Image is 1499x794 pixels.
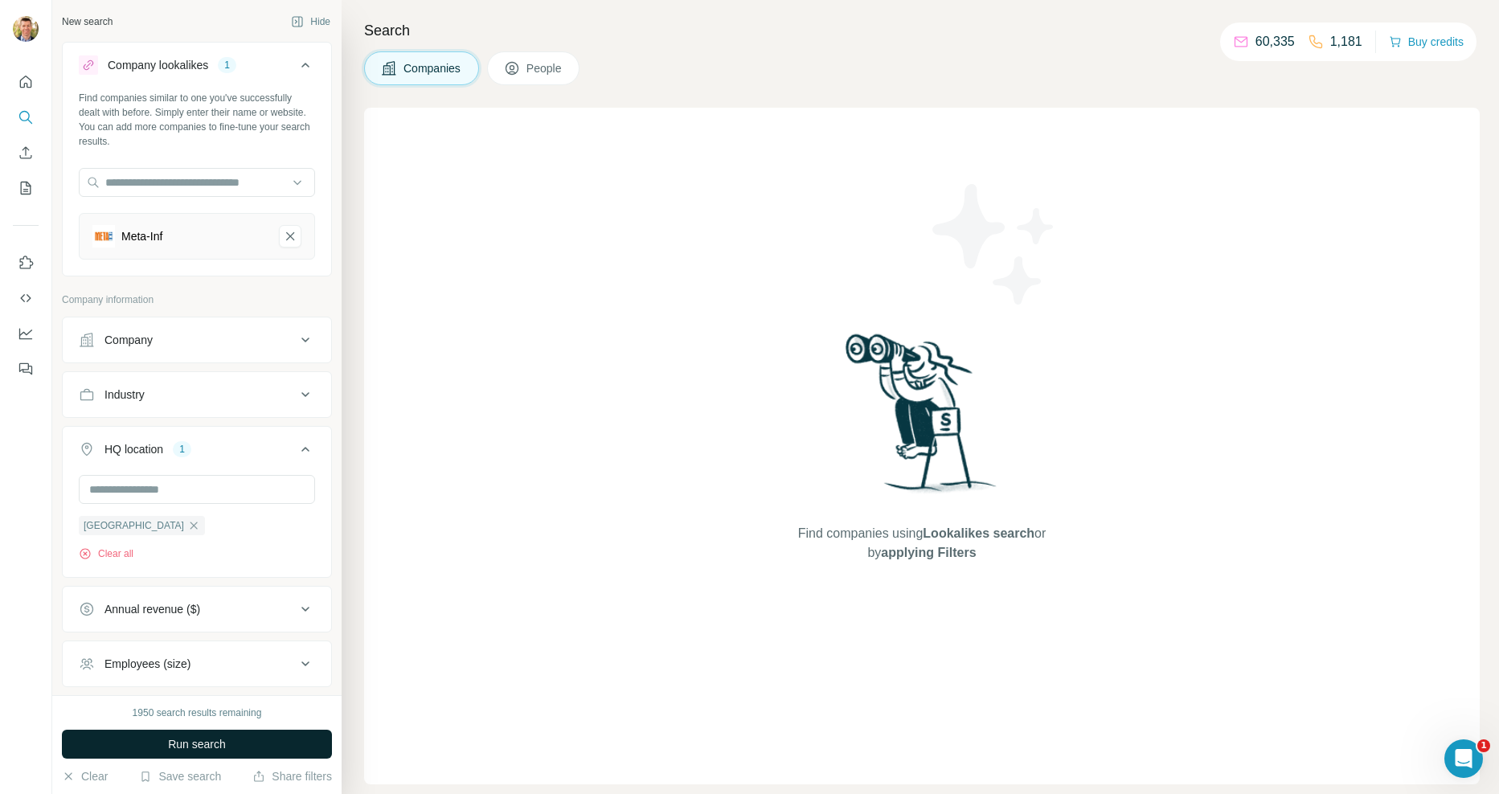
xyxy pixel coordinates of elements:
span: 1 [1477,739,1490,752]
div: 1 [173,442,191,456]
button: My lists [13,174,39,203]
button: Quick start [13,68,39,96]
button: Dashboard [13,319,39,348]
img: Surfe Illustration - Woman searching with binoculars [838,329,1005,509]
img: Surfe Illustration - Stars [922,172,1067,317]
div: 1 [218,58,236,72]
button: Hide [280,10,342,34]
button: Annual revenue ($) [63,590,331,628]
div: HQ location [104,441,163,457]
div: Company lookalikes [108,57,208,73]
button: Buy credits [1389,31,1464,53]
button: Company lookalikes1 [63,46,331,91]
div: Industry [104,387,145,403]
div: Find companies similar to one you've successfully dealt with before. Simply enter their name or w... [79,91,315,149]
h4: Search [364,19,1480,42]
span: Companies [403,60,462,76]
span: People [526,60,563,76]
span: Run search [168,736,226,752]
button: Share filters [252,768,332,784]
button: Search [13,103,39,132]
button: Save search [139,768,221,784]
p: 60,335 [1255,32,1295,51]
div: Employees (size) [104,656,190,672]
p: Company information [62,293,332,307]
span: applying Filters [881,546,976,559]
button: Use Surfe on LinkedIn [13,248,39,277]
img: Meta-Inf-logo [92,225,115,248]
button: Employees (size) [63,645,331,683]
button: Clear [62,768,108,784]
span: [GEOGRAPHIC_DATA] [84,518,184,533]
div: 1950 search results remaining [133,706,262,720]
button: Feedback [13,354,39,383]
button: Industry [63,375,331,414]
p: 1,181 [1330,32,1362,51]
iframe: Intercom live chat [1444,739,1483,778]
button: Enrich CSV [13,138,39,167]
img: Avatar [13,16,39,42]
button: HQ location1 [63,430,331,475]
span: Find companies using or by [793,524,1051,563]
button: Company [63,321,331,359]
div: Annual revenue ($) [104,601,200,617]
button: Clear all [79,546,133,561]
span: Lookalikes search [923,526,1034,540]
div: New search [62,14,113,29]
div: Meta-Inf [121,228,162,244]
button: Use Surfe API [13,284,39,313]
button: Meta-Inf-remove-button [279,225,301,248]
div: Company [104,332,153,348]
button: Run search [62,730,332,759]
